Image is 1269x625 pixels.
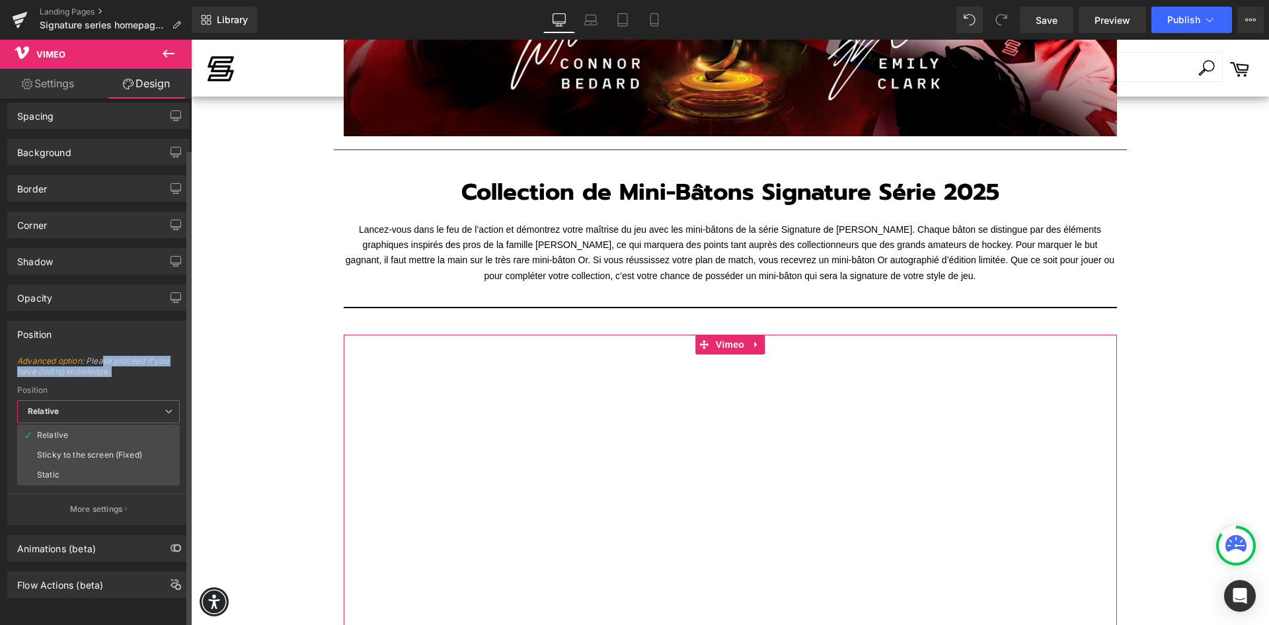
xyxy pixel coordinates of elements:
a: Desktop [543,7,575,33]
div: Position [17,321,52,340]
div: Background [17,140,71,158]
a: Tablet [607,7,638,33]
a: Preview [1079,7,1146,33]
a: Laptop [575,7,607,33]
a: Landing Pages [40,7,192,17]
div: Sticky to the screen (Fixed) [37,450,142,460]
span: Signature series homepage - FR [40,20,167,30]
span: Vimeo [36,49,65,60]
a: Mobile [638,7,670,33]
span: Library [217,14,248,26]
div: Relative [37,431,68,440]
div: Position [17,386,180,395]
button: Publish [1151,7,1232,33]
p: More settings [70,503,123,515]
span: Publish [1167,15,1200,25]
div: Opacity [17,285,52,304]
span: : Please proceed if you have coding knowledge. [17,356,180,386]
b: Relative [28,406,59,416]
div: Animations (beta) [17,536,96,554]
div: Open Intercom Messenger [1224,580,1256,612]
button: Redo [988,7,1015,33]
a: Advanced option [17,356,82,366]
span: Save [1036,13,1057,27]
a: New Library [192,7,257,33]
div: Spacing [17,103,54,122]
div: Static [37,470,59,479]
button: More [1237,7,1264,33]
div: Flow Actions (beta) [17,572,103,591]
div: Border [17,176,47,194]
div: Shadow [17,249,53,267]
span: Preview [1095,13,1130,27]
button: Undo [956,7,983,33]
a: Design [98,69,194,99]
button: More settings [8,493,189,524]
div: Corner [17,212,47,231]
div: Accessibility Menu [9,548,38,577]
